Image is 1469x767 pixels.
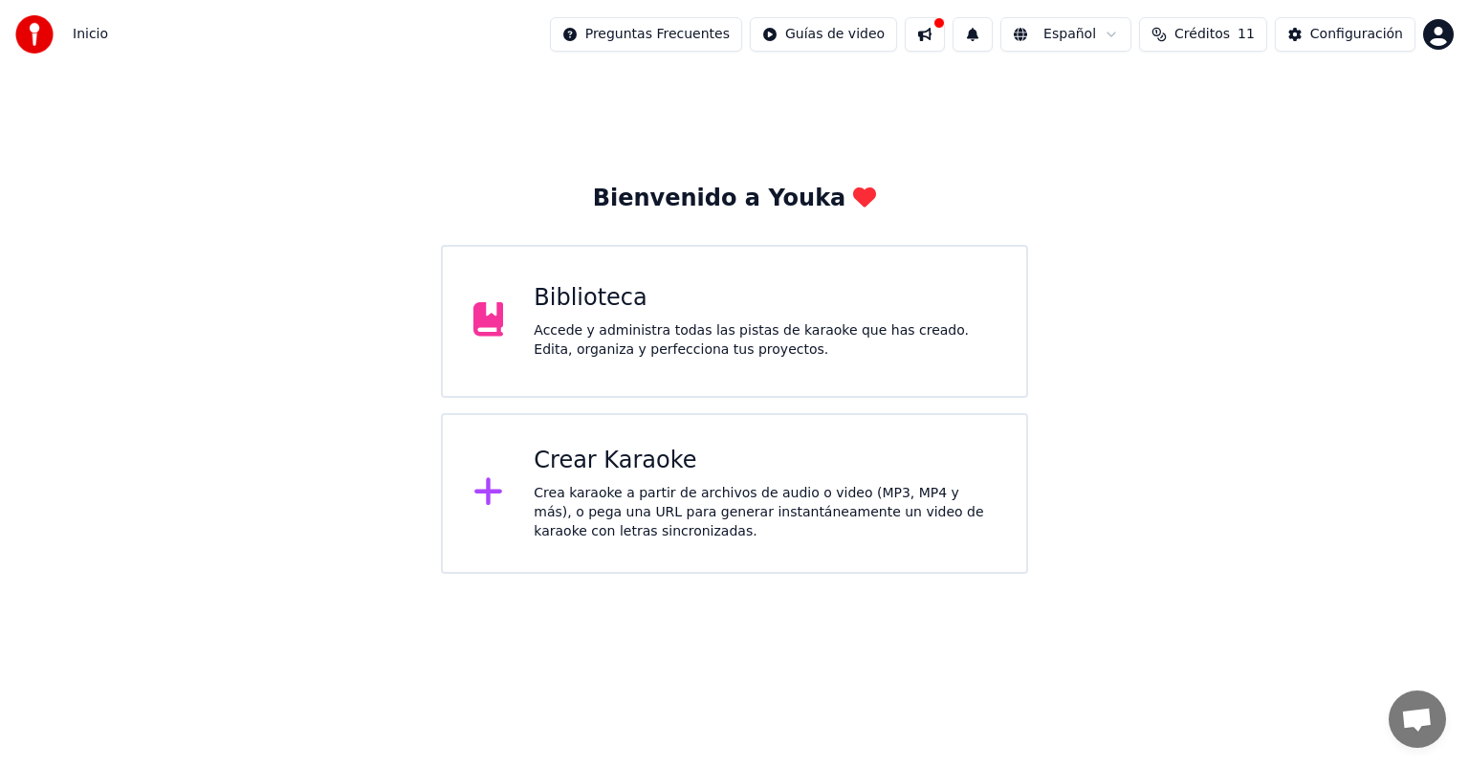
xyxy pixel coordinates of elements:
span: 11 [1238,25,1255,44]
div: Crea karaoke a partir de archivos de audio o video (MP3, MP4 y más), o pega una URL para generar ... [534,484,996,541]
div: Configuración [1310,25,1403,44]
button: Créditos11 [1139,17,1267,52]
div: Chat abierto [1389,690,1446,748]
span: Créditos [1174,25,1230,44]
img: youka [15,15,54,54]
span: Inicio [73,25,108,44]
button: Preguntas Frecuentes [550,17,742,52]
div: Bienvenido a Youka [593,184,877,214]
div: Accede y administra todas las pistas de karaoke que has creado. Edita, organiza y perfecciona tus... [534,321,996,360]
button: Guías de video [750,17,897,52]
button: Configuración [1275,17,1415,52]
div: Crear Karaoke [534,446,996,476]
nav: breadcrumb [73,25,108,44]
div: Biblioteca [534,283,996,314]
